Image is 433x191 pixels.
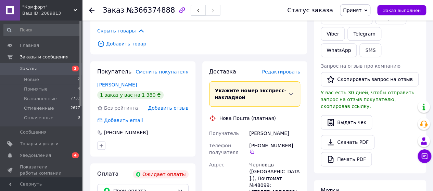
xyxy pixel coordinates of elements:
a: Viber [321,27,345,41]
a: WhatsApp [321,43,357,57]
div: Добавить email [97,117,144,124]
span: Заказ выполнен [383,8,421,13]
span: Оплата [97,170,118,177]
span: Редактировать [262,69,300,74]
span: Отмененные [24,105,54,111]
button: Заказ выполнен [377,5,426,15]
span: Принят [343,8,361,13]
span: 0 [78,115,80,121]
div: [PHONE_NUMBER] [103,129,149,136]
div: Статус заказа [287,7,333,14]
span: №366374888 [126,6,175,14]
span: Главная [20,42,39,49]
span: Новые [24,77,39,83]
span: 2677 [71,105,80,111]
a: Печать PDF [321,152,372,166]
button: SMS [359,43,381,57]
a: Telegram [347,27,381,41]
span: Доставка [209,68,236,75]
span: Добавить товар [97,40,300,47]
div: 1 заказ у вас на 1 380 ₴ [97,91,164,99]
span: 2 [72,66,79,71]
div: Вернуться назад [89,7,94,14]
span: Без рейтинга [104,105,138,111]
span: У вас есть 30 дней, чтобы отправить запрос на отзыв покупателю, скопировав ссылку. [321,90,414,109]
span: 7733 [71,96,80,102]
span: Получатель [209,131,239,136]
span: Укажите номер экспресс-накладной [215,88,286,100]
span: Скрыть товары [97,27,145,35]
span: Сменить покупателя [136,69,188,74]
span: Оплаченные [24,115,53,121]
div: Добавить email [103,117,144,124]
span: Показатели работы компании [20,164,63,176]
input: Поиск [3,24,81,36]
span: Товары и услуги [20,141,59,147]
span: Добавить отзыв [148,105,188,111]
span: Заказы [20,66,37,72]
span: 2 [78,77,80,83]
span: Сообщения [20,129,47,135]
div: [PHONE_NUMBER] [249,142,300,154]
span: "Комфорт" [22,4,74,10]
span: Запрос на отзыв про компанию [321,63,400,69]
span: Принятые [24,86,48,92]
span: Адрес [209,162,224,167]
button: Чат с покупателем [418,149,431,163]
span: Уведомления [20,152,51,159]
button: Выдать чек [321,115,372,129]
span: Покупатель [97,68,131,75]
div: Ваш ID: 2089813 [22,10,82,16]
div: Нова Пошта (платная) [218,115,278,122]
a: [PERSON_NAME] [97,82,137,87]
span: Телефон получателя [209,143,239,155]
button: Скопировать запрос на отзыв [321,72,419,86]
span: Заказ [103,6,124,14]
span: Выполненные [24,96,57,102]
div: [PERSON_NAME] [248,127,302,139]
span: 4 [72,152,79,158]
div: Ожидает оплаты [133,170,189,178]
span: Заказы и сообщения [20,54,68,60]
span: 4 [78,86,80,92]
a: Скачать PDF [321,135,374,149]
